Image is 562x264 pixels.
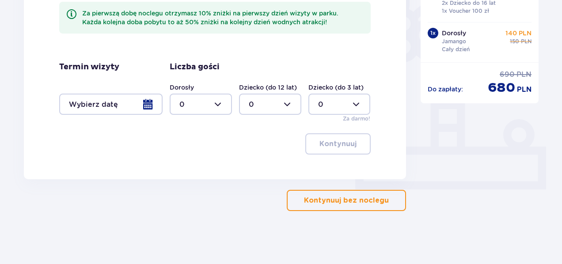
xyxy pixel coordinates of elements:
[500,70,515,79] p: 690
[521,38,532,45] p: PLN
[442,38,466,45] p: Jamango
[505,29,532,38] p: 140 PLN
[428,85,463,94] p: Do zapłaty :
[59,62,119,72] p: Termin wizyty
[343,115,370,123] p: Za darmo!
[308,83,364,92] label: Dziecko (do 3 lat)
[516,70,532,79] p: PLN
[304,196,389,205] p: Kontynuuj bez noclegu
[517,85,532,94] p: PLN
[442,29,466,38] p: Dorosły
[428,28,438,38] div: 1 x
[82,9,364,26] div: Za pierwszą dobę noclegu otrzymasz 10% zniżki na pierwszy dzień wizyty w parku. Każda kolejna dob...
[170,62,220,72] p: Liczba gości
[319,139,357,149] p: Kontynuuj
[287,190,406,211] button: Kontynuuj bez noclegu
[510,38,519,45] p: 150
[442,45,470,53] p: Cały dzień
[170,83,194,92] label: Dorosły
[239,83,297,92] label: Dziecko (do 12 lat)
[305,133,371,155] button: Kontynuuj
[488,79,515,96] p: 680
